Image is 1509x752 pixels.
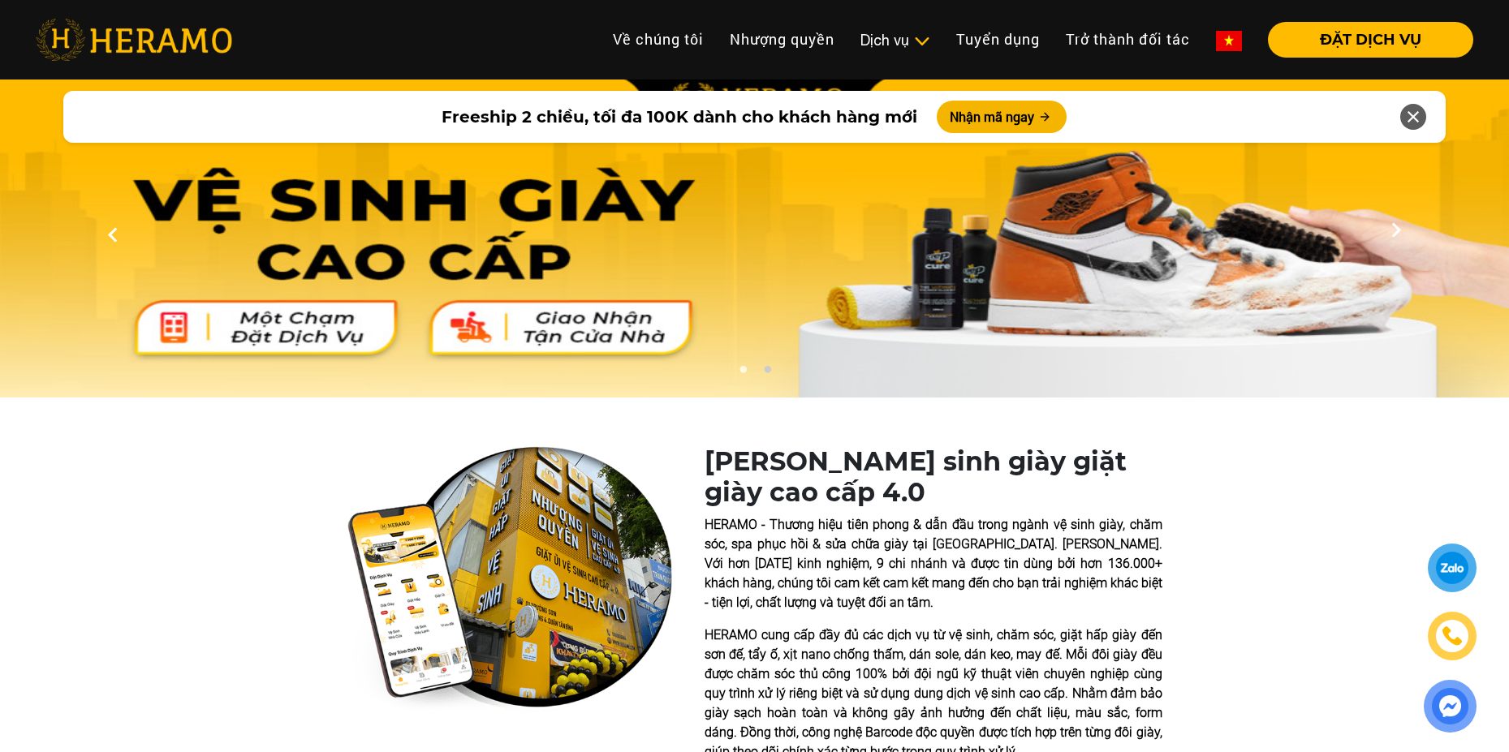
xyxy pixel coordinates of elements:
[913,33,930,49] img: subToggleIcon
[759,365,775,381] button: 2
[36,19,232,61] img: heramo-logo.png
[1268,22,1473,58] button: ĐẶT DỊCH VỤ
[1255,32,1473,47] a: ĐẶT DỊCH VỤ
[937,101,1067,133] button: Nhận mã ngay
[860,29,930,51] div: Dịch vụ
[705,446,1162,509] h1: [PERSON_NAME] sinh giày giặt giày cao cấp 4.0
[442,105,917,129] span: Freeship 2 chiều, tối đa 100K dành cho khách hàng mới
[705,515,1162,612] p: HERAMO - Thương hiệu tiên phong & dẫn đầu trong ngành vệ sinh giày, chăm sóc, spa phục hồi & sửa ...
[1429,613,1474,658] a: phone-icon
[943,22,1053,57] a: Tuyển dụng
[717,22,847,57] a: Nhượng quyền
[1216,31,1242,51] img: vn-flag.png
[735,365,751,381] button: 1
[347,446,672,712] img: heramo-quality-banner
[1053,22,1203,57] a: Trở thành đối tác
[1443,627,1462,645] img: phone-icon
[600,22,717,57] a: Về chúng tôi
